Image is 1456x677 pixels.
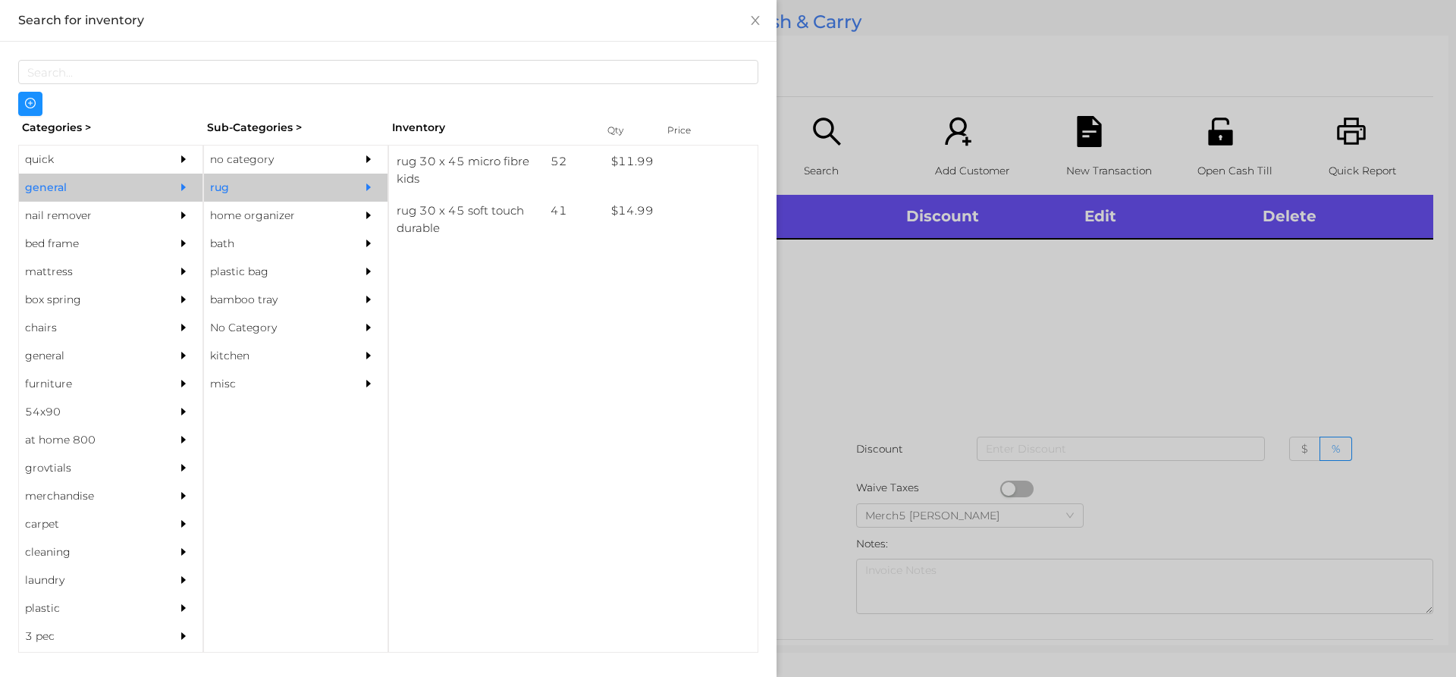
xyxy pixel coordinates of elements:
div: rug 30 x 45 micro fibre kids [389,146,543,195]
div: plastic [19,594,157,622]
i: icon: caret-right [178,266,189,277]
div: rug 30 x 45 soft touch durable [389,195,543,244]
div: box spring [19,286,157,314]
i: icon: caret-right [178,238,189,249]
i: icon: caret-right [363,182,374,193]
i: icon: caret-right [178,350,189,361]
div: Price [664,120,724,141]
i: icon: close [749,14,761,27]
div: 52 [543,146,604,178]
i: icon: caret-right [178,547,189,557]
i: icon: caret-right [178,154,189,165]
div: home organizer [204,202,342,230]
div: general [19,174,157,202]
div: plastic bag [204,258,342,286]
div: 54x90 [19,398,157,426]
div: 41 [543,195,604,227]
div: Qty [604,120,649,141]
div: carpet [19,510,157,538]
i: icon: caret-right [363,322,374,333]
div: misc [204,370,342,398]
i: icon: caret-right [178,631,189,641]
i: icon: caret-right [178,182,189,193]
div: Inventory [392,120,588,136]
i: icon: caret-right [363,210,374,221]
div: merchandise [19,482,157,510]
i: icon: caret-right [178,575,189,585]
i: icon: caret-right [178,434,189,445]
div: rug [204,174,342,202]
i: icon: caret-right [363,294,374,305]
div: nail remover [19,202,157,230]
div: at home 800 [19,426,157,454]
div: Search for inventory [18,12,758,29]
i: icon: caret-right [178,519,189,529]
div: laundry [19,566,157,594]
div: mattress [19,258,157,286]
i: icon: caret-right [178,210,189,221]
i: icon: caret-right [178,406,189,417]
div: bath [204,230,342,258]
i: icon: caret-right [178,322,189,333]
div: bed frame [19,230,157,258]
div: bamboo tray [204,286,342,314]
i: icon: caret-right [178,491,189,501]
div: general [19,342,157,370]
div: kitchen [204,342,342,370]
i: icon: caret-right [363,378,374,389]
i: icon: caret-right [178,603,189,613]
div: quick [19,146,157,174]
div: Sub-Categories > [203,116,388,139]
i: icon: caret-right [363,350,374,361]
input: Search... [18,60,758,84]
div: 3 pec [19,622,157,650]
div: cleaning [19,538,157,566]
button: icon: plus-circle [18,92,42,116]
i: icon: caret-right [363,154,374,165]
i: icon: caret-right [178,462,189,473]
i: icon: caret-right [178,378,189,389]
i: icon: caret-right [363,266,374,277]
div: no category [204,146,342,174]
div: $ 11.99 [604,146,758,178]
i: icon: caret-right [178,294,189,305]
div: $ 14.99 [604,195,758,227]
i: icon: caret-right [363,238,374,249]
div: furniture [19,370,157,398]
div: No Category [204,314,342,342]
div: grovtials [19,454,157,482]
div: chairs [19,314,157,342]
div: Categories > [18,116,203,139]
